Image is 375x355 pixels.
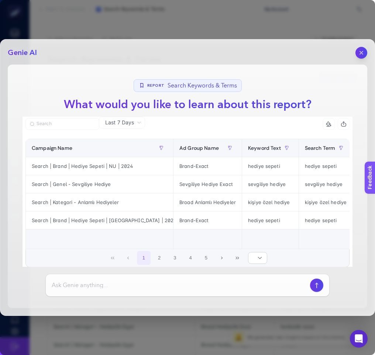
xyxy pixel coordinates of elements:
div: Brand-Exact [173,211,242,229]
div: sevgiliye hediye [242,175,299,193]
div: Search | Genel - Sevgiliye Hediye [26,175,173,193]
div: kişiye özel hediye [299,193,353,211]
div: hediye sepeti [299,157,353,175]
span: Report [147,83,165,89]
div: Search | Brand | Hediye Sepeti | NU | 2024 [26,157,173,175]
button: Last Page [230,251,244,265]
div: hediye sepeti [242,157,299,175]
div: hediye sepeti [242,211,299,229]
div: Sevgiliye Hediye Exact [173,175,242,193]
div: hediye sepeti [299,211,353,229]
button: 1 [137,251,151,265]
span: Keyword Text [248,145,281,151]
div: Search | Kategori - Anlamlı Hediyeler [26,193,173,211]
button: 5 [199,251,213,265]
button: Next Page [215,251,229,265]
span: Last 7 Days [105,119,134,126]
h1: What would you like to learn about this report? [58,96,317,113]
button: 3 [168,251,182,265]
div: Last 7 Days [23,128,352,280]
span: Search Term [305,145,336,151]
span: Ad Group Name [179,145,219,151]
div: sevgiliye hediye [299,175,353,193]
span: Feedback [4,2,28,8]
div: Broad Anlamlı Hediyeler [173,193,242,211]
div: kişiye özel hediye [242,193,299,211]
div: Brand-Exact [173,157,242,175]
span: Campaign Name [32,145,72,151]
div: Search | Brand | Hediye Sepeti | [GEOGRAPHIC_DATA] | 2024 [26,211,173,229]
span: Search Keywords & Terms [168,81,237,90]
input: Search [37,121,95,127]
h2: Genie AI [8,48,37,58]
button: 2 [152,251,166,265]
input: Ask Genie anything... [52,281,307,290]
div: Open Intercom Messenger [350,330,368,348]
button: 4 [183,251,197,265]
